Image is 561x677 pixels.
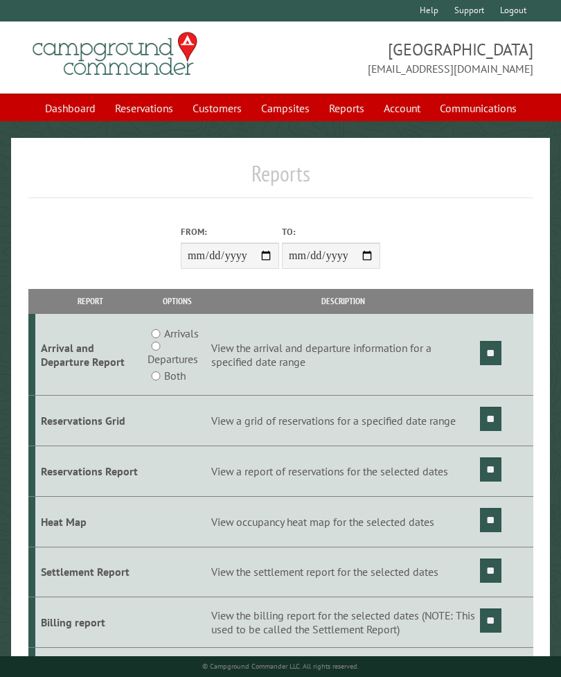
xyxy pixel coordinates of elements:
[35,547,145,597] td: Settlement Report
[35,314,145,396] td: Arrival and Departure Report
[209,597,478,648] td: View the billing report for the selected dates (NOTE: This used to be called the Settlement Report)
[375,95,429,121] a: Account
[164,325,199,342] label: Arrivals
[107,95,181,121] a: Reservations
[202,662,359,671] small: © Campground Commander LLC. All rights reserved.
[164,367,186,384] label: Both
[35,597,145,648] td: Billing report
[35,396,145,446] td: Reservations Grid
[280,38,533,77] span: [GEOGRAPHIC_DATA] [EMAIL_ADDRESS][DOMAIN_NAME]
[148,351,198,367] label: Departures
[209,314,478,396] td: View the arrival and departure information for a specified date range
[35,289,145,313] th: Report
[28,160,533,198] h1: Reports
[209,446,478,496] td: View a report of reservations for the selected dates
[35,446,145,496] td: Reservations Report
[181,225,279,238] label: From:
[37,95,104,121] a: Dashboard
[209,289,478,313] th: Description
[253,95,318,121] a: Campsites
[184,95,250,121] a: Customers
[431,95,525,121] a: Communications
[282,225,380,238] label: To:
[209,496,478,547] td: View occupancy heat map for the selected dates
[28,27,202,81] img: Campground Commander
[209,396,478,446] td: View a grid of reservations for a specified date range
[145,289,209,313] th: Options
[321,95,373,121] a: Reports
[209,547,478,597] td: View the settlement report for the selected dates
[35,496,145,547] td: Heat Map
